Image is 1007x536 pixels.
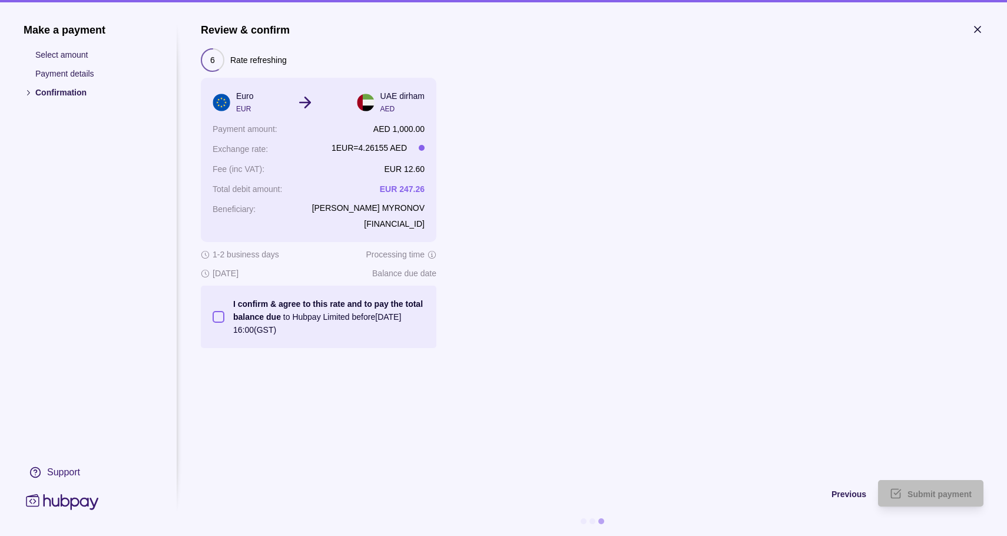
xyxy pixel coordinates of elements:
[907,489,972,499] span: Submit payment
[24,24,153,37] h1: Make a payment
[230,54,287,67] p: Rate refreshing
[213,164,264,174] p: Fee (inc VAT) :
[201,24,290,37] h1: Review & confirm
[35,67,153,80] p: Payment details
[35,86,153,99] p: Confirmation
[357,94,375,111] img: ae
[213,204,256,214] p: Beneficiary :
[35,48,153,61] p: Select amount
[312,201,425,214] p: [PERSON_NAME] MYRONOV
[233,297,425,336] p: to Hubpay Limited before [DATE] 16:00 (GST)
[380,90,425,102] p: UAE dirham
[210,54,215,67] p: 6
[213,94,230,111] img: eu
[385,164,425,174] p: EUR 12.60
[380,102,425,115] p: AED
[233,299,423,322] p: I confirm & agree to this rate and to pay the total balance due
[201,480,866,507] button: Previous
[236,90,254,102] p: Euro
[312,217,425,230] p: [FINANCIAL_ID]
[24,460,153,485] a: Support
[213,124,277,134] p: Payment amount :
[380,184,425,194] p: EUR 247.26
[213,144,268,154] p: Exchange rate :
[213,267,238,280] p: [DATE]
[832,489,866,499] span: Previous
[213,184,282,194] p: Total debit amount :
[213,248,279,261] p: 1-2 business days
[373,124,425,134] p: AED 1,000.00
[47,466,80,479] div: Support
[332,141,407,154] p: 1 EUR = 4.26155 AED
[372,267,436,280] p: Balance due date
[236,102,254,115] p: EUR
[878,480,983,507] button: Submit payment
[366,248,425,261] p: Processing time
